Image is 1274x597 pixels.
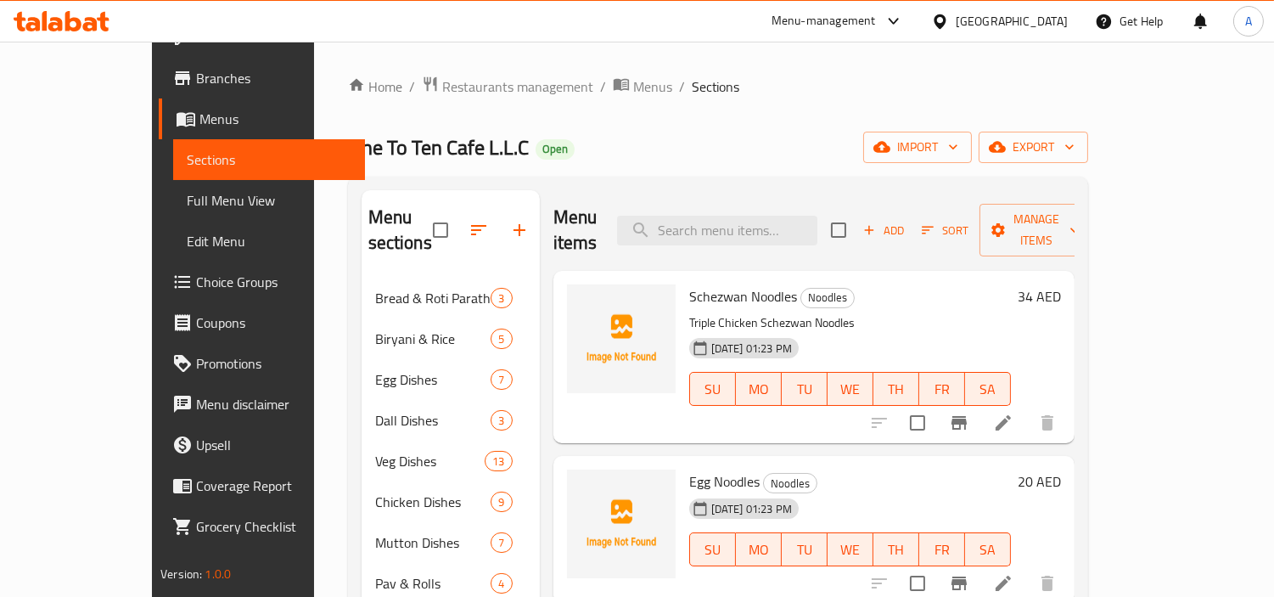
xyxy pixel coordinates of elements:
[918,217,973,244] button: Sort
[423,212,458,248] span: Select all sections
[375,451,485,471] span: Veg Dishes
[491,329,512,349] div: items
[763,473,817,493] div: Noodles
[491,573,512,594] div: items
[375,492,491,512] div: Chicken Dishes
[196,435,351,455] span: Upsell
[536,139,575,160] div: Open
[159,302,365,343] a: Coupons
[992,137,1075,158] span: export
[689,532,736,566] button: SU
[567,470,676,578] img: Egg Noodles
[491,331,511,347] span: 5
[159,465,365,506] a: Coverage Report
[801,288,854,307] span: Noodles
[856,217,911,244] button: Add
[491,290,511,307] span: 3
[362,441,540,482] div: Veg Dishes13
[567,284,676,393] img: Schezwan Noodles
[789,538,821,562] span: TU
[919,532,965,566] button: FR
[1027,403,1068,443] button: delete
[965,372,1011,406] button: SA
[692,76,740,97] span: Sections
[187,190,351,211] span: Full Menu View
[159,58,365,99] a: Branches
[442,76,593,97] span: Restaurants management
[362,278,540,318] div: Bread & Roti Paratha3
[348,76,402,97] a: Home
[772,11,876,31] div: Menu-management
[922,221,968,240] span: Sort
[821,212,856,248] span: Select section
[491,369,512,390] div: items
[782,532,828,566] button: TU
[375,532,491,553] span: Mutton Dishes
[199,109,351,129] span: Menus
[679,76,685,97] li: /
[205,563,231,585] span: 1.0.0
[348,128,529,166] span: One To Ten Cafe L.L.C
[979,204,1093,256] button: Manage items
[900,405,935,441] span: Select to update
[880,538,912,562] span: TH
[375,410,491,431] span: Dall Dishes
[1018,470,1061,493] h6: 20 AED
[196,313,351,333] span: Coupons
[704,501,799,517] span: [DATE] 01:23 PM
[196,516,351,537] span: Grocery Checklist
[159,262,365,302] a: Choice Groups
[834,538,867,562] span: WE
[491,372,511,388] span: 7
[499,210,540,251] button: Add section
[422,76,593,98] a: Restaurants management
[856,217,911,244] span: Add item
[939,403,979,443] button: Branch-specific-item
[187,231,351,251] span: Edit Menu
[362,482,540,522] div: Chicken Dishes9
[613,76,672,98] a: Menus
[196,68,351,88] span: Branches
[873,532,919,566] button: TH
[911,217,979,244] span: Sort items
[993,573,1013,594] a: Edit menu item
[159,99,365,139] a: Menus
[159,343,365,384] a: Promotions
[553,205,598,256] h2: Menu items
[600,76,606,97] li: /
[375,288,491,308] div: Bread & Roti Paratha
[187,149,351,170] span: Sections
[689,469,760,494] span: Egg Noodles
[782,372,828,406] button: TU
[993,413,1013,433] a: Edit menu item
[736,372,782,406] button: MO
[697,377,729,402] span: SU
[409,76,415,97] li: /
[764,474,817,493] span: Noodles
[485,451,512,471] div: items
[536,142,575,156] span: Open
[173,221,365,262] a: Edit Menu
[828,532,873,566] button: WE
[348,76,1088,98] nav: breadcrumb
[926,377,958,402] span: FR
[956,12,1068,31] div: [GEOGRAPHIC_DATA]
[362,400,540,441] div: Dall Dishes3
[196,353,351,374] span: Promotions
[173,180,365,221] a: Full Menu View
[362,359,540,400] div: Egg Dishes7
[789,377,821,402] span: TU
[617,216,817,245] input: search
[800,288,855,308] div: Noodles
[491,413,511,429] span: 3
[375,369,491,390] span: Egg Dishes
[485,453,511,470] span: 13
[736,532,782,566] button: MO
[491,576,511,592] span: 4
[375,329,491,349] span: Biryani & Rice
